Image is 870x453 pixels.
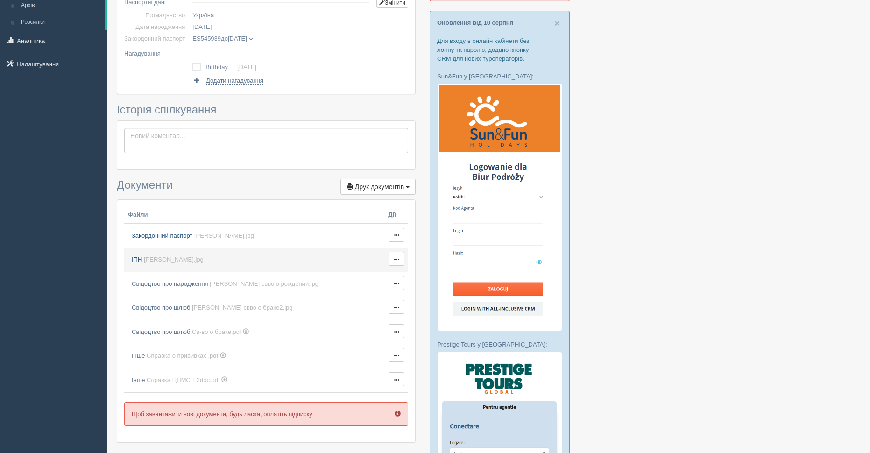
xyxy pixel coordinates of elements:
[228,35,247,42] span: [DATE]
[384,207,408,224] th: Дії
[192,35,254,42] span: до
[205,61,237,74] td: Birthday
[124,44,189,59] td: Нагадування
[132,304,190,311] span: Свідоцтво про шлюб
[128,276,381,292] a: Свідоцтво про народження [PERSON_NAME] свво о рождении.jpg
[194,232,254,239] span: [PERSON_NAME].jpg
[128,252,381,268] a: ІПН [PERSON_NAME].jpg
[17,14,105,31] a: Розсилки
[192,35,221,42] span: ES545939
[437,72,562,81] p: :
[128,372,381,389] a: Інше Справка ЦПМСП 2doc.pdf
[189,9,373,21] td: Україна
[132,256,142,263] span: ІПН
[132,352,145,359] span: Інше
[147,352,218,359] span: Справка о прививках .pdf
[237,64,256,71] a: [DATE]
[132,232,192,239] span: Закордонний паспорт
[124,9,189,21] td: Громадянство
[192,23,212,30] span: [DATE]
[192,328,241,335] span: Св-во о браке.pdf
[206,77,263,85] span: Додати нагадування
[147,376,220,383] span: Справка ЦПМСП 2doc.pdf
[192,304,293,311] span: [PERSON_NAME] свво о браке2.jpg
[128,348,381,364] a: Інше Справка о прививках .pdf
[128,228,381,244] a: Закордонний паспорт [PERSON_NAME].jpg
[132,328,190,335] span: Свідоцтво про шлюб
[124,21,189,33] td: Дата народження
[117,104,416,116] h3: Історія спілкування
[437,340,562,349] p: :
[340,179,416,195] button: Друк документів
[124,207,384,224] th: Файли
[124,402,408,426] p: Щоб завантажити нові документи, будь ласка, оплатіть підписку
[192,76,263,85] a: Додати нагадування
[437,341,545,348] a: Prestige Tours у [GEOGRAPHIC_DATA]
[132,376,145,383] span: Інше
[210,280,318,287] span: [PERSON_NAME] свво о рождении.jpg
[144,256,204,263] span: [PERSON_NAME].jpg
[117,179,416,195] h3: Документи
[355,183,404,191] span: Друк документів
[128,324,381,340] a: Свідоцтво про шлюб Св-во о браке.pdf
[554,18,560,28] span: ×
[132,280,208,287] span: Свідоцтво про народження
[437,36,562,63] p: Для входу в онлайн кабінети без логіну та паролю, додано кнопку CRM для нових туроператорів.
[437,19,513,26] a: Оновлення від 10 серпня
[128,300,381,316] a: Свідоцтво про шлюб [PERSON_NAME] свво о браке2.jpg
[437,73,532,80] a: Sun&Fun у [GEOGRAPHIC_DATA]
[554,18,560,28] button: Close
[124,33,189,44] td: Закордонний паспорт
[437,83,562,331] img: sun-fun-%D0%BB%D0%BE%D0%B3%D1%96%D0%BD-%D1%87%D0%B5%D1%80%D0%B5%D0%B7-%D1%81%D1%80%D0%BC-%D0%B4%D...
